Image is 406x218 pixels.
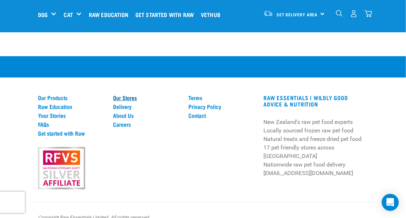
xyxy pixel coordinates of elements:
[87,0,134,29] a: Raw Education
[35,146,88,191] img: rfvs.png
[264,118,368,178] p: New Zealand's raw pet food experts Locally sourced frozen raw pet food Natural treats and freeze ...
[38,94,105,101] a: Our Products
[263,10,273,17] img: van-moving.png
[336,10,343,17] img: home-icon-1@2x.png
[113,94,180,101] a: Our Stores
[38,121,105,127] a: FAQs
[113,103,180,110] a: Delivery
[38,112,105,119] a: Your Stories
[382,194,399,211] div: Open Intercom Messenger
[134,0,199,29] a: Get started with Raw
[113,112,180,119] a: About Us
[277,13,318,16] span: Set Delivery Area
[188,94,255,101] a: Terms
[38,103,105,110] a: Raw Education
[199,0,226,29] a: Vethub
[188,112,255,119] a: Contact
[350,10,358,17] img: user.png
[38,10,48,19] a: Dog
[264,94,368,107] h3: RAW ESSENTIALS | Wildly Good Advice & Nutrition
[365,10,372,17] img: home-icon@2x.png
[38,130,105,136] a: Get started with Raw
[113,121,180,127] a: Careers
[188,103,255,110] a: Privacy Policy
[64,10,73,19] a: Cat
